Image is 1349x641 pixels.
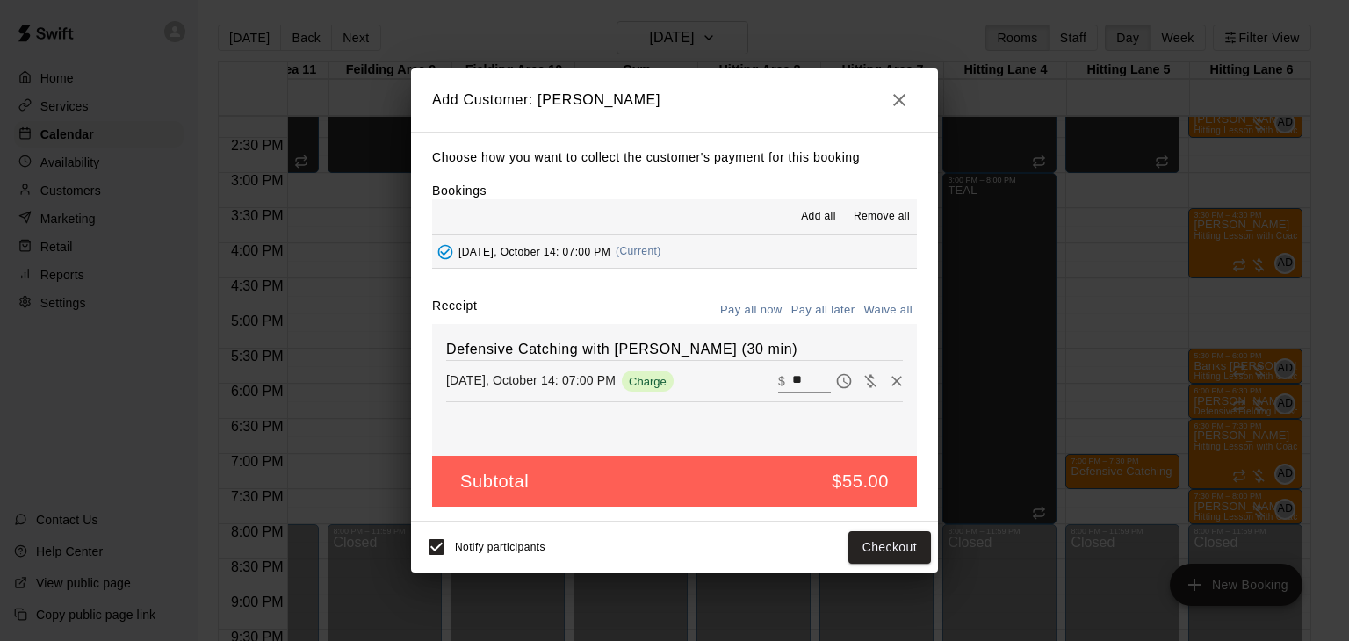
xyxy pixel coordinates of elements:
[801,208,836,226] span: Add all
[848,531,931,564] button: Checkout
[432,147,917,169] p: Choose how you want to collect the customer's payment for this booking
[787,297,860,324] button: Pay all later
[432,297,477,324] label: Receipt
[460,470,529,493] h5: Subtotal
[778,372,785,390] p: $
[716,297,787,324] button: Pay all now
[859,297,917,324] button: Waive all
[847,203,917,231] button: Remove all
[432,184,487,198] label: Bookings
[616,245,661,257] span: (Current)
[455,542,545,554] span: Notify participants
[446,338,903,361] h6: Defensive Catching with [PERSON_NAME] (30 min)
[411,68,938,132] h2: Add Customer: [PERSON_NAME]
[831,372,857,387] span: Pay later
[458,245,610,257] span: [DATE], October 14: 07:00 PM
[790,203,847,231] button: Add all
[446,371,616,389] p: [DATE], October 14: 07:00 PM
[432,239,458,265] button: Added - Collect Payment
[854,208,910,226] span: Remove all
[432,235,917,268] button: Added - Collect Payment[DATE], October 14: 07:00 PM(Current)
[622,375,674,388] span: Charge
[857,372,884,387] span: Waive payment
[884,368,910,394] button: Remove
[832,470,889,493] h5: $55.00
